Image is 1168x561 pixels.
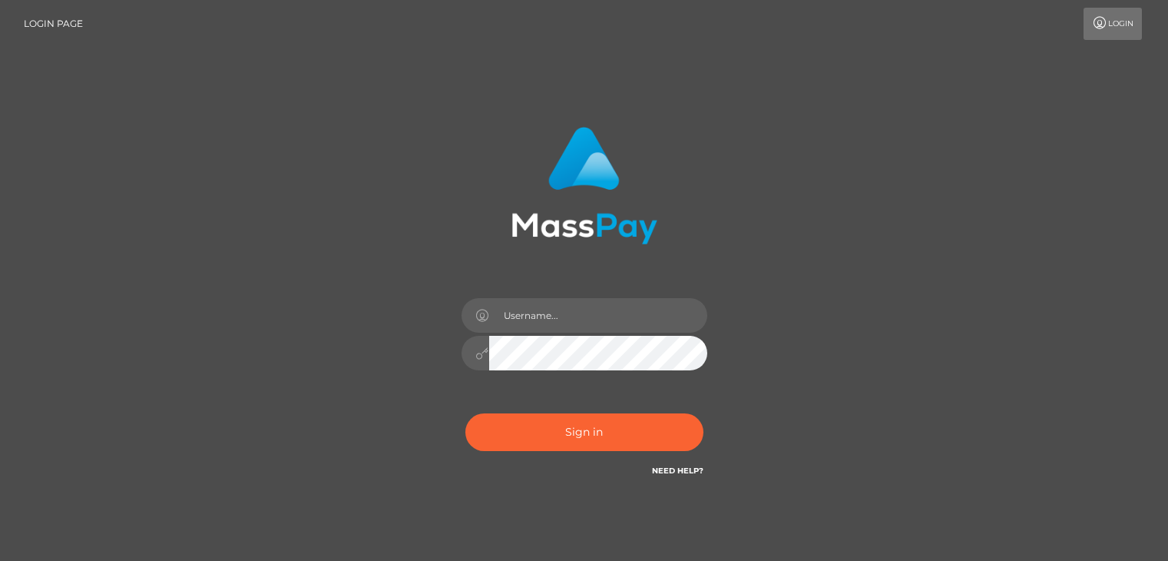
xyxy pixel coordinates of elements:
[489,298,707,333] input: Username...
[652,466,703,476] a: Need Help?
[1084,8,1142,40] a: Login
[24,8,83,40] a: Login Page
[465,413,703,451] button: Sign in
[511,127,657,244] img: MassPay Login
